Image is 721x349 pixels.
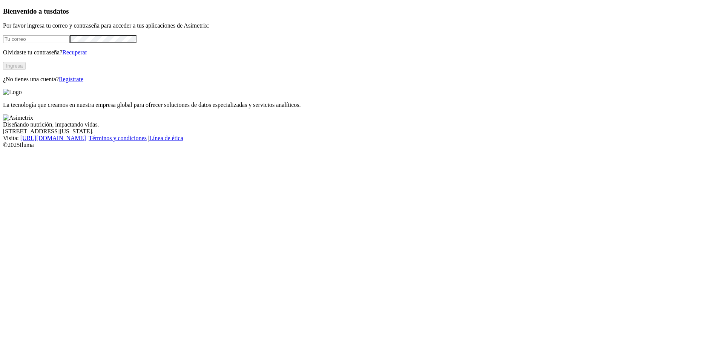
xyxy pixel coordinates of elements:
p: Olvidaste tu contraseña? [3,49,718,56]
p: ¿No tienes una cuenta? [3,76,718,83]
img: Logo [3,89,22,96]
a: Recuperar [62,49,87,56]
span: datos [53,7,69,15]
a: [URL][DOMAIN_NAME] [20,135,86,141]
img: Asimetrix [3,114,33,121]
p: La tecnología que creamos en nuestra empresa global para ofrecer soluciones de datos especializad... [3,102,718,108]
p: Por favor ingresa tu correo y contraseña para acceder a tus aplicaciones de Asimetrix: [3,22,718,29]
div: [STREET_ADDRESS][US_STATE]. [3,128,718,135]
a: Regístrate [59,76,83,82]
a: Términos y condiciones [89,135,147,141]
h3: Bienvenido a tus [3,7,718,15]
div: © 2025 Iluma [3,142,718,148]
button: Ingresa [3,62,26,70]
input: Tu correo [3,35,70,43]
a: Línea de ética [149,135,183,141]
div: Diseñando nutrición, impactando vidas. [3,121,718,128]
div: Visita : | | [3,135,718,142]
